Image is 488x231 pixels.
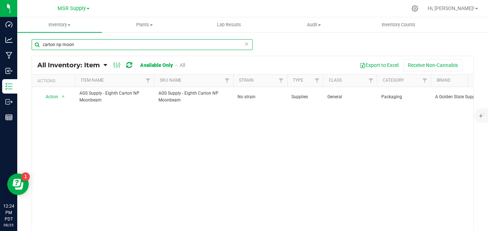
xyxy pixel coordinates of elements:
inline-svg: Analytics [5,36,13,44]
a: Brand [437,78,451,83]
iframe: Resource center unread badge [21,172,30,181]
a: Strain [239,78,254,83]
span: Inventory Counts [372,22,425,28]
a: SKU Name [160,78,181,83]
a: Audit [271,17,356,32]
p: 12:24 PM PDT [3,203,14,222]
inline-svg: Manufacturing [5,52,13,59]
a: Inventory Counts [356,17,441,32]
inline-svg: Reports [5,114,13,121]
span: AGS Supply - Eighth Carton NP Moonbeam [79,90,150,104]
iframe: Resource center [7,173,29,195]
inline-svg: Outbound [5,98,13,105]
span: A Golden State Supply [435,94,480,100]
a: Category [383,78,404,83]
button: Receive Non-Cannabis [403,59,462,71]
input: Search Item Name, Retail Display Name, SKU, Part Number... [32,39,253,50]
a: Filter [221,74,233,87]
span: Audit [272,22,356,28]
span: No strain [238,94,283,100]
span: Lab Results [207,22,251,28]
a: Available Only [140,62,173,68]
span: Action [39,92,59,102]
span: Clear [244,39,249,49]
span: General [327,94,373,100]
a: Filter [311,74,323,87]
span: Supplies [291,94,319,100]
a: Filter [365,74,377,87]
span: Packaging [381,94,427,100]
span: MSR Supply [57,5,86,12]
a: All [180,62,185,68]
span: AGS Supply - Eighth Carton NP Moonbeam [158,90,229,104]
inline-svg: Inbound [5,67,13,74]
div: Actions [37,78,72,83]
span: All Inventory: Item [37,61,100,69]
a: Lab Results [187,17,272,32]
span: Plants [102,22,187,28]
a: Filter [275,74,287,87]
button: Export to Excel [355,59,403,71]
a: All Inventory: Item [37,61,103,69]
inline-svg: Dashboard [5,21,13,28]
span: select [59,92,68,102]
span: Hi, [PERSON_NAME]! [428,5,474,11]
a: Type [293,78,303,83]
p: 08/25 [3,222,14,228]
span: Inventory [17,22,102,28]
a: Plants [102,17,187,32]
div: Manage settings [410,5,419,12]
a: Item Name [81,78,104,83]
a: Filter [419,74,431,87]
a: Class [329,78,342,83]
a: Filter [142,74,154,87]
a: Inventory [17,17,102,32]
inline-svg: Inventory [5,83,13,90]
